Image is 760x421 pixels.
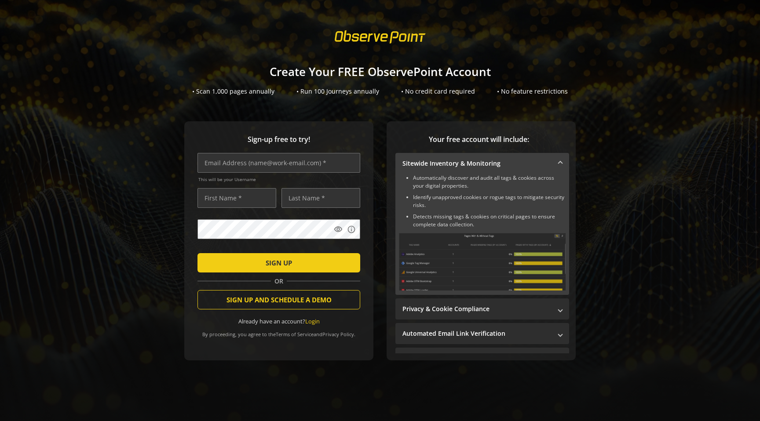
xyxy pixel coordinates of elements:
span: Your free account will include: [395,134,563,145]
mat-expansion-panel-header: Sitewide Inventory & Monitoring [395,153,569,174]
span: SIGN UP AND SCHEDULE A DEMO [227,292,332,308]
mat-panel-title: Automated Email Link Verification [402,329,552,338]
mat-expansion-panel-header: Automated Email Link Verification [395,323,569,344]
input: Email Address (name@work-email.com) * [197,153,360,173]
div: • Scan 1,000 pages annually [192,87,274,96]
input: First Name * [197,188,276,208]
div: By proceeding, you agree to the and . [197,325,360,338]
span: This will be your Username [198,176,360,182]
a: Terms of Service [276,331,314,338]
span: Sign-up free to try! [197,134,360,145]
div: • Run 100 Journeys annually [296,87,379,96]
mat-panel-title: Sitewide Inventory & Monitoring [402,159,552,168]
a: Privacy Policy [322,331,354,338]
li: Detects missing tags & cookies on critical pages to ensure complete data collection. [413,213,566,229]
button: SIGN UP AND SCHEDULE A DEMO [197,290,360,309]
mat-expansion-panel-header: Performance Monitoring with Web Vitals [395,348,569,369]
li: Identify unapproved cookies or rogue tags to mitigate security risks. [413,193,566,209]
div: Sitewide Inventory & Monitoring [395,174,569,295]
mat-panel-title: Privacy & Cookie Compliance [402,305,552,313]
li: Automatically discover and audit all tags & cookies across your digital properties. [413,174,566,190]
span: SIGN UP [266,255,292,271]
input: Last Name * [281,188,360,208]
div: • No credit card required [401,87,475,96]
mat-icon: visibility [334,225,343,234]
div: • No feature restrictions [497,87,568,96]
mat-icon: info [347,225,356,234]
button: SIGN UP [197,253,360,272]
mat-expansion-panel-header: Privacy & Cookie Compliance [395,298,569,319]
img: Sitewide Inventory & Monitoring [399,233,566,290]
div: Already have an account? [197,317,360,326]
span: OR [271,277,287,286]
a: Login [305,317,320,325]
